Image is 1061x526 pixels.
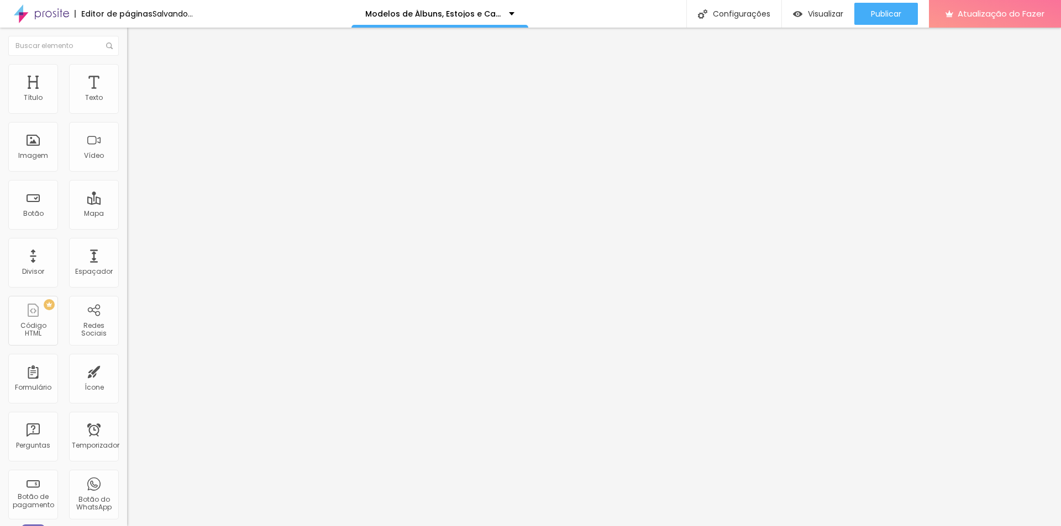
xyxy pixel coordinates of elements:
iframe: Editor [127,28,1061,526]
div: Salvando... [153,10,193,18]
font: Espaçador [75,267,113,276]
font: Atualização do Fazer [958,8,1044,19]
font: Botão [23,209,44,218]
font: Mapa [84,209,104,218]
font: Botão do WhatsApp [76,495,112,512]
font: Código HTML [20,321,46,338]
font: Texto [85,93,103,102]
font: Modelos de Álbuns, Estojos e Caixas [365,8,511,19]
font: Perguntas [16,440,50,450]
font: Editor de páginas [81,8,153,19]
font: Redes Sociais [81,321,107,338]
font: Publicar [871,8,901,19]
font: Vídeo [84,151,104,160]
img: view-1.svg [793,9,802,19]
input: Buscar elemento [8,36,119,56]
font: Formulário [15,382,51,392]
font: Ícone [85,382,104,392]
img: Ícone [106,42,113,49]
button: Publicar [854,3,918,25]
img: Ícone [698,9,707,19]
font: Visualizar [808,8,843,19]
font: Botão de pagamento [13,492,54,509]
font: Título [24,93,43,102]
font: Imagem [18,151,48,160]
font: Temporizador [72,440,119,450]
font: Configurações [713,8,770,19]
button: Visualizar [782,3,854,25]
font: Divisor [22,267,44,276]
